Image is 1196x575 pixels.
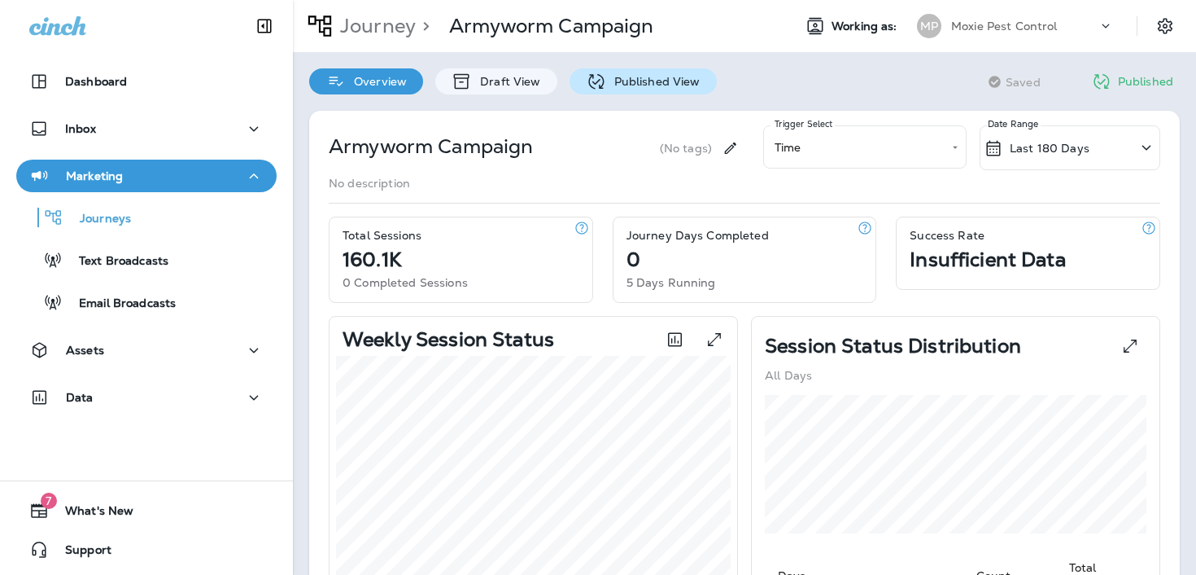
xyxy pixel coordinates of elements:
[16,200,277,235] button: Journeys
[63,212,131,227] p: Journeys
[343,253,401,266] p: 160.1K
[329,177,410,190] p: No description
[626,253,640,266] p: 0
[765,369,812,382] p: All Days
[334,14,416,38] p: Journey
[910,253,1065,266] p: Insufficient Data
[16,533,277,566] button: Support
[49,504,133,524] span: What's New
[16,285,277,319] button: Email Broadcasts
[449,14,653,38] p: Armyworm Campaign
[16,112,277,145] button: Inbox
[66,344,104,357] p: Assets
[343,333,554,346] p: Weekly Session Status
[715,125,745,170] div: Edit
[346,75,407,88] p: Overview
[698,323,731,356] button: View graph expanded to full screen
[16,334,277,367] button: Assets
[1114,330,1146,362] button: View Pie expanded to full screen
[660,142,712,155] p: (No tags)
[66,391,94,404] p: Data
[917,14,941,38] div: MP
[1150,11,1180,41] button: Settings
[65,75,127,88] p: Dashboard
[1118,75,1173,88] p: Published
[832,20,901,33] span: Working as:
[910,229,984,242] p: Success Rate
[763,125,967,169] div: Time
[658,323,692,356] button: Toggle between session count and session percentage
[63,254,168,270] p: Text Broadcasts
[16,494,277,527] button: 7What's New
[41,493,57,509] span: 7
[343,229,421,242] p: Total Sessions
[1006,76,1041,89] span: Saved
[626,229,769,242] p: Journey Days Completed
[988,117,1041,130] p: Date Range
[416,14,430,38] p: >
[472,75,540,88] p: Draft View
[66,169,123,182] p: Marketing
[343,276,468,289] p: 0 Completed Sessions
[16,381,277,414] button: Data
[242,10,287,42] button: Collapse Sidebar
[775,118,833,130] label: Trigger Select
[765,340,1021,353] p: Session Status Distribution
[606,75,701,88] p: Published View
[16,243,277,277] button: Text Broadcasts
[1010,142,1089,155] p: Last 180 Days
[49,543,111,563] span: Support
[951,20,1058,33] p: Moxie Pest Control
[16,65,277,98] button: Dashboard
[626,276,716,289] p: 5 Days Running
[16,160,277,192] button: Marketing
[329,134,533,160] p: Armyworm Campaign
[63,296,176,312] p: Email Broadcasts
[65,122,96,135] p: Inbox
